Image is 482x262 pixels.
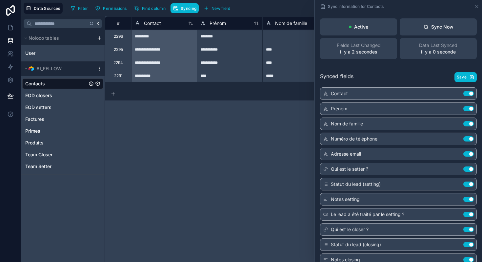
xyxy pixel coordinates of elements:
[275,20,307,27] span: Nom de famille
[328,4,384,9] span: Sync Information for Contacts
[423,24,453,30] div: Sync Now
[114,47,123,52] div: 2295
[78,6,88,11] span: Filter
[103,6,127,11] span: Permissions
[454,72,477,82] button: Save
[142,6,166,11] span: Find column
[421,49,456,55] p: il y a 0 seconde
[331,120,363,127] span: Nom de famille
[400,18,477,35] button: Sync Now
[320,72,353,82] span: Synced fields
[331,166,368,172] span: Qui est le setter ?
[93,3,131,13] a: Permissions
[201,3,232,13] button: New field
[331,226,369,233] span: Qui est le closer ?
[337,42,381,49] span: Fields Last Changed
[354,24,368,30] p: Active
[68,3,90,13] button: Filter
[331,241,381,248] span: Statut du lead (closing)
[211,6,230,11] span: New field
[419,42,457,49] span: Data Last Synced
[34,6,60,11] span: Data Sources
[171,3,199,13] button: Syncing
[331,181,381,187] span: Statut du lead (setting)
[114,34,123,39] div: 2296
[331,105,347,112] span: Prénom
[331,136,377,142] span: Numéro de téléphone
[132,3,168,13] button: Find column
[331,90,348,97] span: Contact
[457,75,467,80] span: Save
[93,3,129,13] button: Permissions
[331,151,361,157] span: Adresse email
[113,60,123,65] div: 2294
[340,49,377,55] p: il y a 2 secondes
[331,211,404,218] span: Le lead a été traité par le setting ?
[24,3,63,14] button: Data Sources
[181,6,196,11] span: Syncing
[171,3,201,13] a: Syncing
[144,20,161,27] span: Contact
[96,21,100,26] span: K
[114,73,123,78] div: 2291
[210,20,226,27] span: Prénom
[110,21,126,26] div: #
[331,196,360,203] span: Notes setting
